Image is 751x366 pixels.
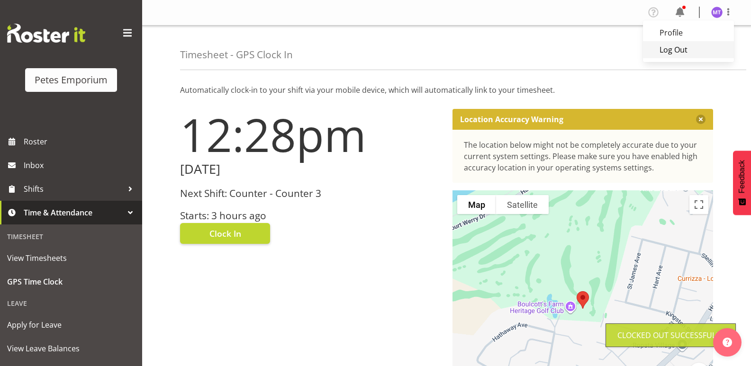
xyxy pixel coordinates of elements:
[180,109,441,160] h1: 12:28pm
[24,134,137,149] span: Roster
[723,338,732,347] img: help-xxl-2.png
[617,330,724,341] div: Clocked out Successfully
[180,162,441,177] h2: [DATE]
[711,7,723,18] img: mya-taupawa-birkhead5814.jpg
[464,139,702,173] div: The location below might not be completely accurate due to your current system settings. Please m...
[7,341,135,356] span: View Leave Balances
[2,313,140,337] a: Apply for Leave
[7,24,85,43] img: Rosterit website logo
[460,115,563,124] p: Location Accuracy Warning
[689,195,708,214] button: Toggle fullscreen view
[2,227,140,246] div: Timesheet
[7,251,135,265] span: View Timesheets
[35,73,108,87] div: Petes Emporium
[180,223,270,244] button: Clock In
[496,195,549,214] button: Show satellite imagery
[2,246,140,270] a: View Timesheets
[643,41,734,58] a: Log Out
[2,294,140,313] div: Leave
[180,188,441,199] h3: Next Shift: Counter - Counter 3
[209,227,241,240] span: Clock In
[2,337,140,360] a: View Leave Balances
[643,24,734,41] a: Profile
[24,182,123,196] span: Shifts
[2,270,140,294] a: GPS Time Clock
[738,160,746,193] span: Feedback
[180,210,441,221] h3: Starts: 3 hours ago
[7,275,135,289] span: GPS Time Clock
[7,318,135,332] span: Apply for Leave
[180,84,713,96] p: Automatically clock-in to your shift via your mobile device, which will automatically link to you...
[457,195,496,214] button: Show street map
[180,49,293,60] h4: Timesheet - GPS Clock In
[696,115,706,124] button: Close message
[733,151,751,215] button: Feedback - Show survey
[24,205,123,220] span: Time & Attendance
[24,158,137,172] span: Inbox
